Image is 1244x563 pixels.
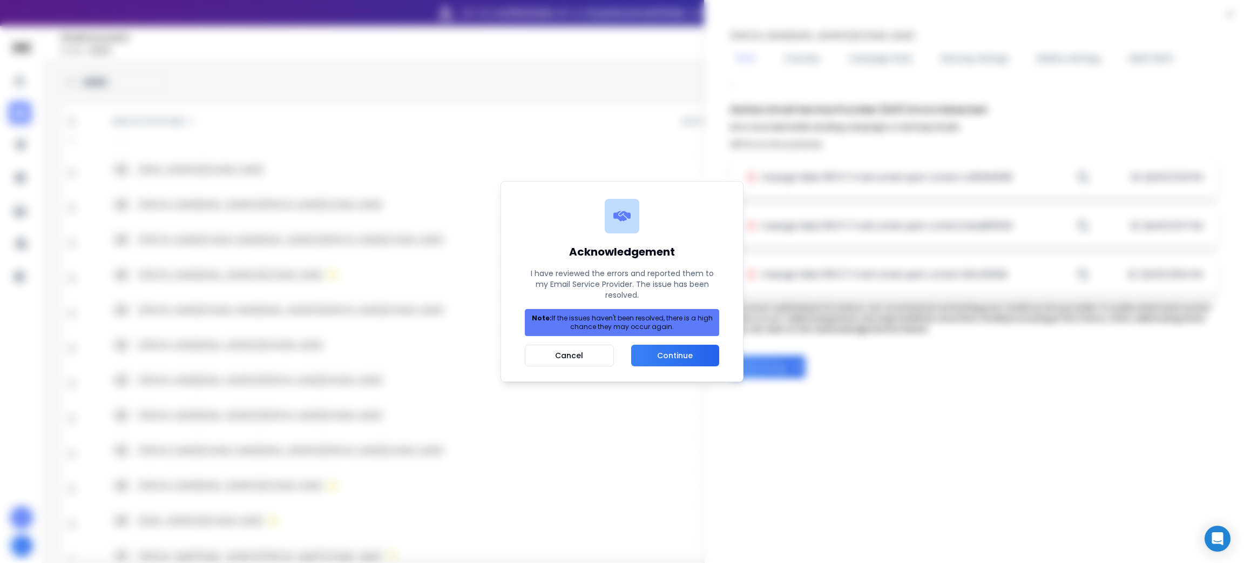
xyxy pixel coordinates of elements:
button: Continue [631,345,719,366]
div: ; [731,78,1218,378]
div: Open Intercom Messenger [1205,526,1231,552]
h1: Acknowledgement [525,244,719,259]
p: If the issues haven't been resolved, there is a high chance they may occur again. [530,314,714,331]
strong: Note: [532,313,552,323]
p: I have reviewed the errors and reported them to my Email Service Provider. The issue has been res... [525,268,719,300]
button: Cancel [525,345,614,366]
